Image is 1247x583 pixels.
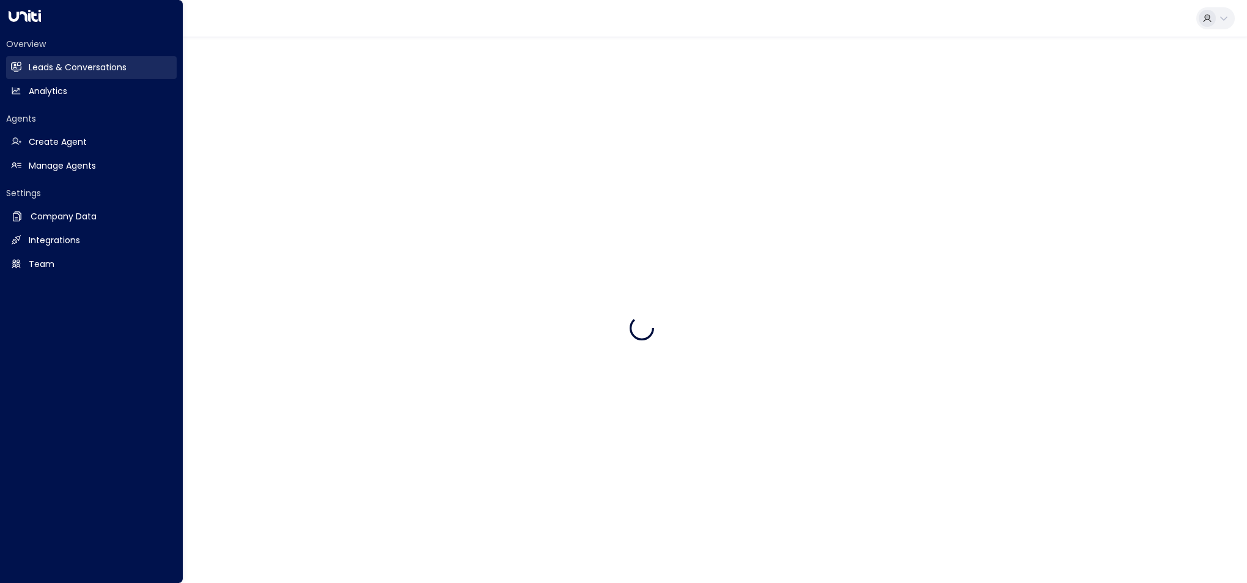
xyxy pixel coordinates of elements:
h2: Agents [6,112,177,125]
h2: Leads & Conversations [29,61,127,74]
h2: Manage Agents [29,159,96,172]
a: Company Data [6,205,177,228]
a: Create Agent [6,131,177,153]
a: Team [6,253,177,276]
h2: Overview [6,38,177,50]
a: Integrations [6,229,177,252]
h2: Create Agent [29,136,87,148]
h2: Integrations [29,234,80,247]
h2: Team [29,258,54,271]
a: Analytics [6,80,177,103]
h2: Analytics [29,85,67,98]
h2: Settings [6,187,177,199]
a: Leads & Conversations [6,56,177,79]
a: Manage Agents [6,155,177,177]
h2: Company Data [31,210,97,223]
